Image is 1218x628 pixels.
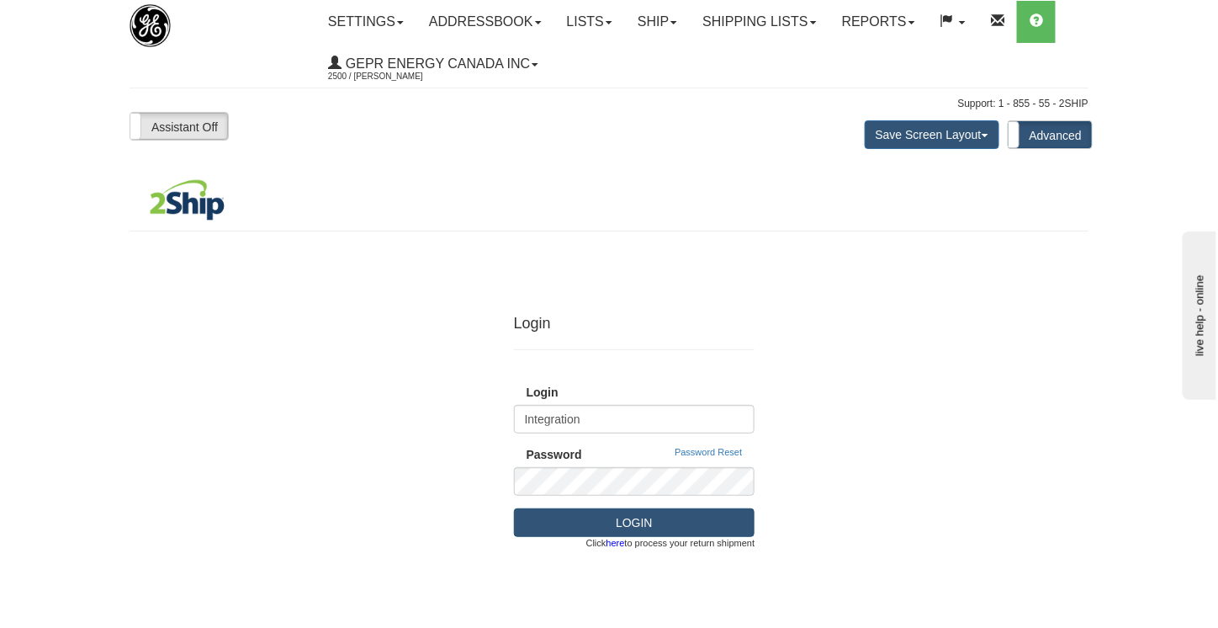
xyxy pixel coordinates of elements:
[1009,121,1092,148] label: Advanced
[130,113,228,140] label: Assistant Off
[514,316,755,333] h4: Login
[690,1,829,43] a: Shipping lists
[527,384,559,401] label: Login
[554,1,625,43] a: Lists
[514,508,755,537] button: LOGIN
[606,538,625,548] a: here
[342,56,530,71] span: GEPR Energy Canada Inc
[675,446,742,460] a: Password Reset
[315,43,551,85] a: GEPR Energy Canada Inc 2500 / [PERSON_NAME]
[625,1,690,43] a: Ship
[130,97,1088,111] div: Support: 1 - 855 - 55 - 2SHIP
[328,68,454,85] span: 2500 / [PERSON_NAME]
[315,1,416,43] a: Settings
[130,4,171,47] img: logo2500.jpg
[527,446,582,463] label: Password
[586,537,755,551] span: Click to process your return shipment
[865,120,999,149] button: Save Screen Layout
[416,1,554,43] a: Addressbook
[829,1,928,43] a: Reports
[130,178,245,221] img: wlogo0.jpg
[13,14,156,27] div: live help - online
[1179,228,1216,400] iframe: chat widget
